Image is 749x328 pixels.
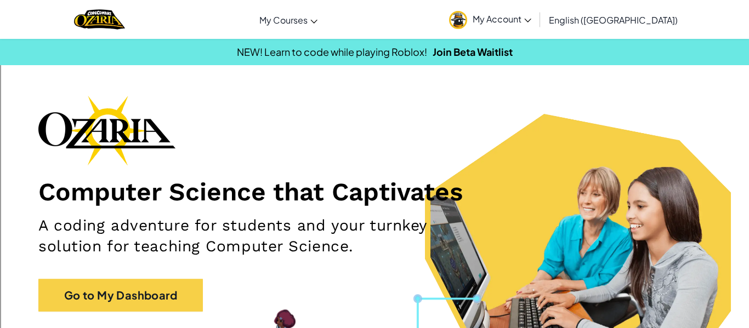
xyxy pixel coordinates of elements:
img: avatar [449,11,467,29]
h2: A coding adventure for students and your turnkey solution for teaching Computer Science. [38,215,489,257]
h1: Computer Science that Captivates [38,176,711,207]
a: My Account [444,2,537,37]
span: English ([GEOGRAPHIC_DATA]) [549,14,678,26]
span: NEW! Learn to code while playing Roblox! [237,45,427,58]
a: Go to My Dashboard [38,279,203,312]
a: Join Beta Waitlist [433,45,513,58]
span: My Courses [259,14,308,26]
a: My Courses [254,5,323,34]
img: Ozaria branding logo [38,95,175,165]
a: English ([GEOGRAPHIC_DATA]) [543,5,683,34]
a: Ozaria by CodeCombat logo [74,8,125,31]
span: My Account [473,13,531,25]
img: Home [74,8,125,31]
